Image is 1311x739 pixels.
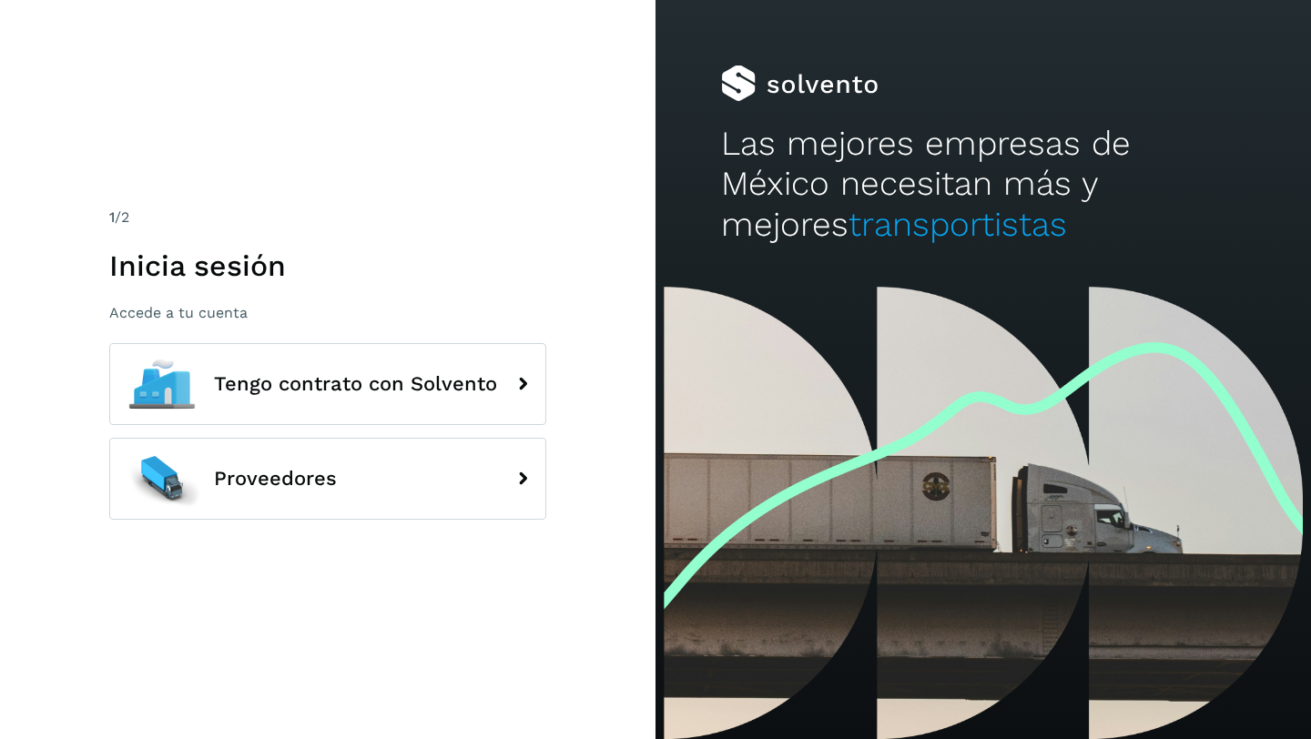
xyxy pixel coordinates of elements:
span: Proveedores [214,468,337,490]
div: /2 [109,207,546,228]
span: Tengo contrato con Solvento [214,373,497,395]
span: transportistas [849,205,1067,244]
h1: Inicia sesión [109,248,546,283]
button: Tengo contrato con Solvento [109,343,546,425]
p: Accede a tu cuenta [109,304,546,321]
h2: Las mejores empresas de México necesitan más y mejores [721,124,1245,245]
button: Proveedores [109,438,546,520]
span: 1 [109,208,115,226]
